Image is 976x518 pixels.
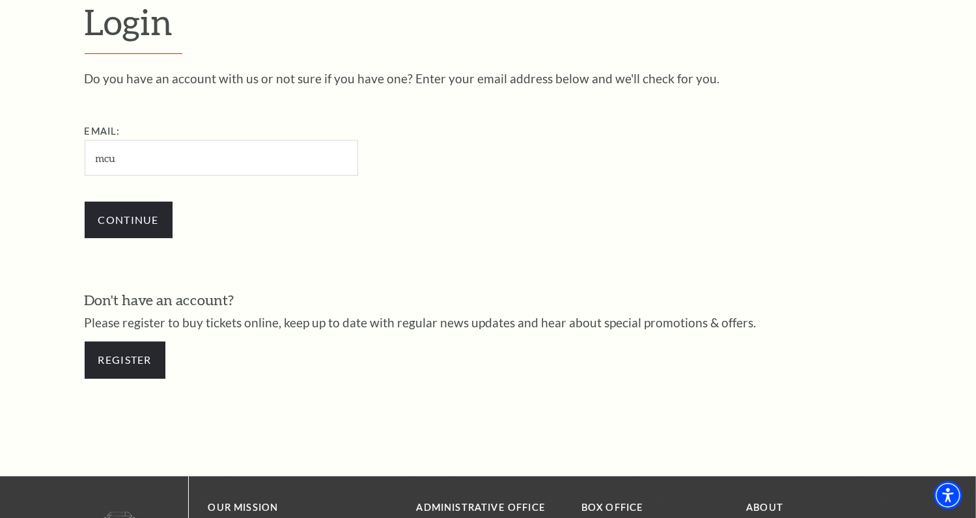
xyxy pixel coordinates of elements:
[581,500,727,516] p: BOX OFFICE
[85,316,892,329] p: Please register to buy tickets online, keep up to date with regular news updates and hear about s...
[85,126,120,137] label: Email:
[934,481,962,510] div: Accessibility Menu
[85,342,165,378] a: Register
[208,500,371,516] p: OUR MISSION
[85,1,173,42] span: Login
[417,500,562,516] p: Administrative Office
[746,502,783,513] a: About
[85,140,358,176] input: Required
[85,72,892,85] p: Do you have an account with us or not sure if you have one? Enter your email address below and we...
[85,290,892,310] h3: Don't have an account?
[85,202,173,238] input: Submit button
